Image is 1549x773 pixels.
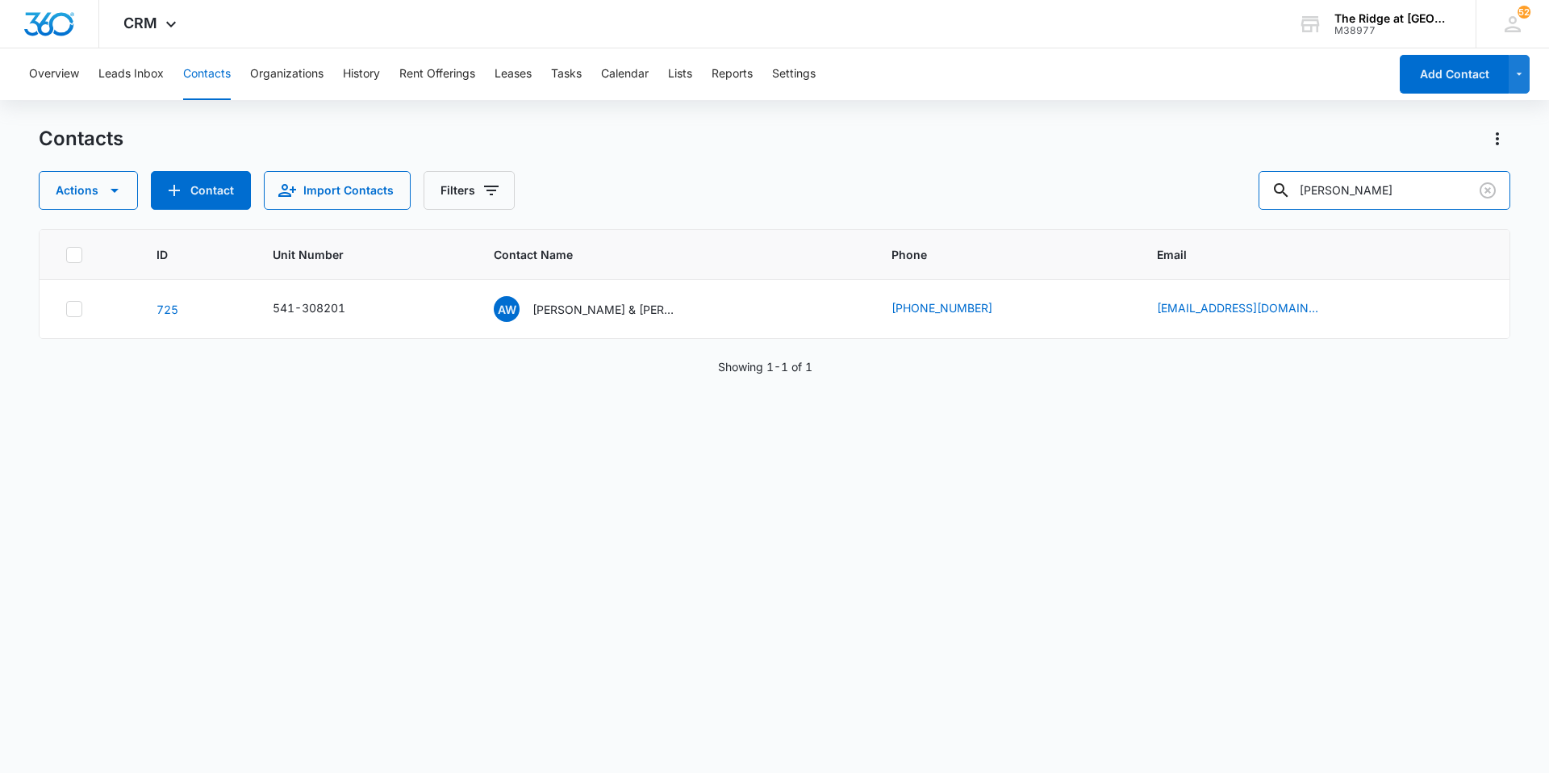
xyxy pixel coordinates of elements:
[1400,55,1509,94] button: Add Contact
[1518,6,1530,19] div: notifications count
[1157,299,1347,319] div: Email - whittlesworkshop@yahoo.com - Select to Edit Field
[98,48,164,100] button: Leads Inbox
[1259,171,1510,210] input: Search Contacts
[772,48,816,100] button: Settings
[157,303,178,316] a: Navigate to contact details page for Amanda Whittle & Evelynn Whittle
[494,246,829,263] span: Contact Name
[250,48,324,100] button: Organizations
[1484,126,1510,152] button: Actions
[1334,25,1452,36] div: account id
[264,171,411,210] button: Import Contacts
[1334,12,1452,25] div: account name
[495,48,532,100] button: Leases
[273,299,345,316] div: 541-308201
[273,246,455,263] span: Unit Number
[1157,246,1460,263] span: Email
[494,296,707,322] div: Contact Name - Amanda Whittle & Evelynn Whittle - Select to Edit Field
[1518,6,1530,19] span: 52
[343,48,380,100] button: History
[891,299,992,316] a: [PHONE_NUMBER]
[29,48,79,100] button: Overview
[601,48,649,100] button: Calendar
[551,48,582,100] button: Tasks
[668,48,692,100] button: Lists
[273,299,374,319] div: Unit Number - 541-308201 - Select to Edit Field
[712,48,753,100] button: Reports
[183,48,231,100] button: Contacts
[891,299,1021,319] div: Phone - (970) 939-0849 - Select to Edit Field
[424,171,515,210] button: Filters
[494,296,520,322] span: AW
[1475,178,1501,203] button: Clear
[1157,299,1318,316] a: [EMAIL_ADDRESS][DOMAIN_NAME]
[39,127,123,151] h1: Contacts
[399,48,475,100] button: Rent Offerings
[157,246,211,263] span: ID
[718,358,812,375] p: Showing 1-1 of 1
[151,171,251,210] button: Add Contact
[39,171,138,210] button: Actions
[532,301,678,318] p: [PERSON_NAME] & [PERSON_NAME]
[891,246,1096,263] span: Phone
[123,15,157,31] span: CRM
